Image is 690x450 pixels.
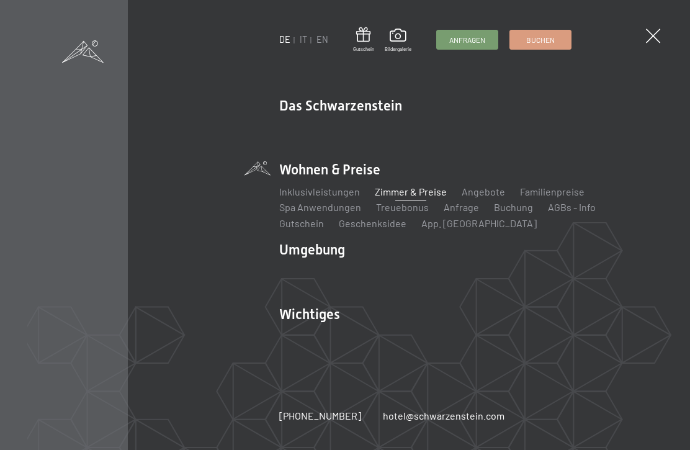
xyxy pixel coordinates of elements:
a: Buchen [510,30,571,49]
a: Gutschein [279,217,324,229]
a: hotel@schwarzenstein.com [383,409,504,423]
span: Buchen [526,35,555,45]
a: Buchung [494,201,533,213]
a: Angebote [462,186,505,197]
span: Bildergalerie [385,46,411,53]
a: Anfrage [444,201,479,213]
a: AGBs - Info [548,201,596,213]
span: Gutschein [353,46,374,53]
a: Zimmer & Preise [375,186,447,197]
a: Geschenksidee [339,217,406,229]
a: DE [279,34,290,45]
a: Inklusivleistungen [279,186,360,197]
a: IT [300,34,307,45]
a: EN [316,34,328,45]
span: [PHONE_NUMBER] [279,410,361,421]
a: [PHONE_NUMBER] [279,409,361,423]
a: Gutschein [353,27,374,53]
a: Spa Anwendungen [279,201,361,213]
a: Anfragen [437,30,498,49]
a: Bildergalerie [385,29,411,52]
span: Anfragen [449,35,485,45]
a: Treuebonus [376,201,429,213]
a: Familienpreise [520,186,585,197]
a: App. [GEOGRAPHIC_DATA] [421,217,537,229]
